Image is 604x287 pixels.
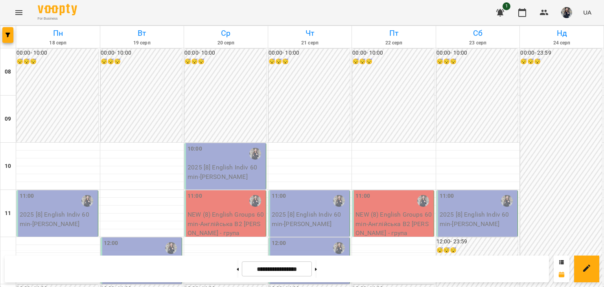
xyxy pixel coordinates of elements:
[17,39,99,47] h6: 18 серп
[561,7,572,18] img: 5dc71f453aaa25dcd3a6e3e648fe382a.JPG
[104,239,118,248] label: 12:00
[272,239,286,248] label: 12:00
[38,16,77,21] span: For Business
[436,49,518,57] h6: 00:00 - 10:00
[101,57,182,66] h6: 😴😴😴
[249,195,261,207] img: Хижняк Марія Сергіївна (а)
[101,39,183,47] h6: 19 серп
[269,27,351,39] h6: Чт
[5,162,11,171] h6: 10
[184,49,266,57] h6: 00:00 - 10:00
[101,27,183,39] h6: Вт
[20,210,96,228] p: 2025 [8] English Indiv 60 min - [PERSON_NAME]
[355,192,370,201] label: 11:00
[503,2,510,10] span: 1
[17,57,98,66] h6: 😴😴😴
[165,242,177,254] img: Хижняк Марія Сергіївна (а)
[17,27,99,39] h6: Пн
[436,57,518,66] h6: 😴😴😴
[352,57,434,66] h6: 😴😴😴
[436,246,518,255] h6: 😴😴😴
[188,210,264,238] p: NEW (8) English Groups 60 min - Англійська В2 [PERSON_NAME] - група
[333,242,345,254] img: Хижняк Марія Сергіївна (а)
[188,192,202,201] label: 11:00
[185,27,267,39] h6: Ср
[188,163,264,181] p: 2025 [8] English Indiv 60 min - [PERSON_NAME]
[580,5,595,20] button: UA
[188,145,202,153] label: 10:00
[17,49,98,57] h6: 00:00 - 10:00
[272,210,348,228] p: 2025 [8] English Indiv 60 min - [PERSON_NAME]
[521,39,602,47] h6: 24 серп
[437,39,519,47] h6: 23 серп
[437,27,519,39] h6: Сб
[5,115,11,123] h6: 09
[520,49,602,57] h6: 00:00 - 23:59
[353,39,435,47] h6: 22 серп
[101,49,182,57] h6: 00:00 - 10:00
[269,49,350,57] h6: 00:00 - 10:00
[184,57,266,66] h6: 😴😴😴
[20,192,34,201] label: 11:00
[417,195,429,207] img: Хижняк Марія Сергіївна (а)
[185,39,267,47] h6: 20 серп
[5,68,11,76] h6: 08
[272,192,286,201] label: 11:00
[440,210,516,228] p: 2025 [8] English Indiv 60 min - [PERSON_NAME]
[352,49,434,57] h6: 00:00 - 10:00
[440,192,454,201] label: 11:00
[353,27,435,39] h6: Пт
[521,27,602,39] h6: Нд
[9,3,28,22] button: Menu
[583,8,591,17] span: UA
[269,39,351,47] h6: 21 серп
[333,195,345,207] img: Хижняк Марія Сергіївна (а)
[81,195,93,207] img: Хижняк Марія Сергіївна (а)
[501,195,513,207] img: Хижняк Марія Сергіївна (а)
[355,210,432,238] p: NEW (8) English Groups 60 min - Англійська В2 [PERSON_NAME] - група
[38,4,77,15] img: Voopty Logo
[436,237,518,246] h6: 12:00 - 23:59
[269,57,350,66] h6: 😴😴😴
[520,57,602,66] h6: 😴😴😴
[249,148,261,160] img: Хижняк Марія Сергіївна (а)
[5,209,11,218] h6: 11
